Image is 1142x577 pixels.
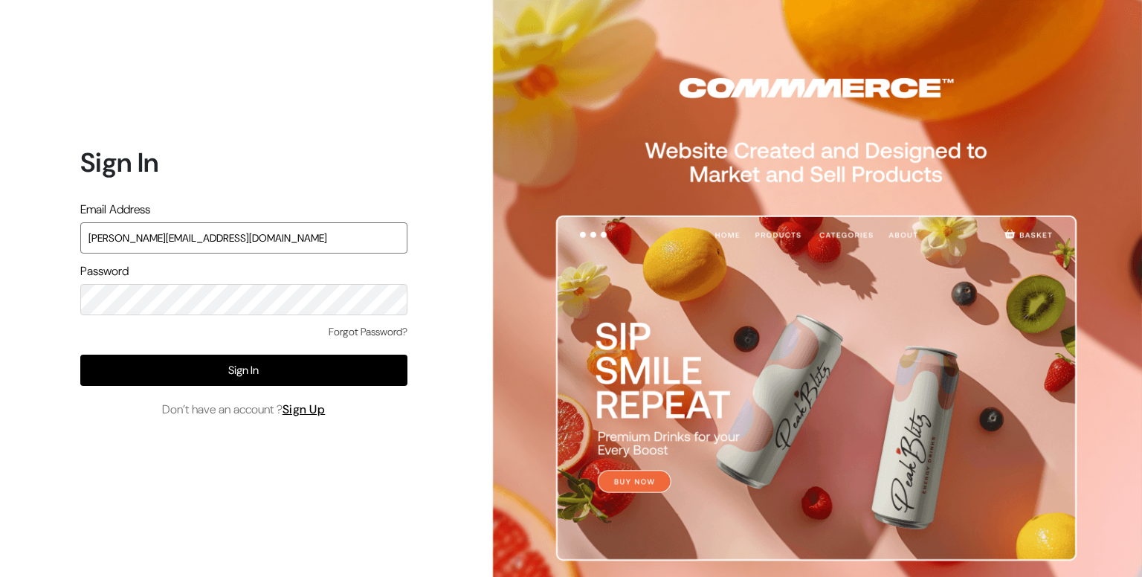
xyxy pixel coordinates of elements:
a: Forgot Password? [329,324,407,340]
span: Don’t have an account ? [162,401,326,419]
label: Password [80,262,129,280]
a: Sign Up [283,402,326,417]
label: Email Address [80,201,150,219]
h1: Sign In [80,146,407,178]
button: Sign In [80,355,407,386]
